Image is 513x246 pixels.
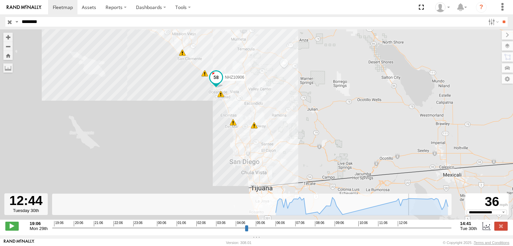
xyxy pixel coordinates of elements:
[476,2,487,13] i: ?
[30,221,48,226] strong: 19:06
[216,221,225,226] span: 03:06
[30,226,48,231] span: Mon 29th Sep 2025
[54,221,63,226] span: 19:06
[460,221,477,226] strong: 14:41
[217,91,224,97] div: 7
[494,222,508,230] label: Close
[236,221,245,226] span: 04:06
[443,241,509,245] div: © Copyright 2025 -
[3,63,13,73] label: Measure
[3,33,13,42] button: Zoom in
[466,194,508,210] div: 36
[74,221,83,226] span: 20:06
[398,221,407,226] span: 12:06
[378,221,387,226] span: 11:06
[5,222,19,230] label: Play/Stop
[335,221,344,226] span: 09:06
[226,241,251,245] div: Version: 308.01
[276,221,285,226] span: 06:06
[225,75,244,80] span: NHZ10906
[502,74,513,84] label: Map Settings
[474,241,509,245] a: Terms and Conditions
[114,221,123,226] span: 22:06
[460,226,477,231] span: Tue 30th Sep 2025
[157,221,166,226] span: 00:06
[230,119,236,126] div: 7
[295,221,305,226] span: 07:06
[433,2,452,12] div: Zulema McIntosch
[14,17,19,27] label: Search Query
[315,221,324,226] span: 08:06
[94,221,103,226] span: 21:06
[486,17,500,27] label: Search Filter Options
[177,221,186,226] span: 01:06
[3,42,13,51] button: Zoom out
[4,239,34,246] a: Visit our Website
[251,122,258,129] div: 10
[358,221,368,226] span: 10:06
[256,221,265,226] span: 05:06
[201,70,208,77] div: 6
[7,5,41,10] img: rand-logo.svg
[179,49,186,56] div: 6
[133,221,143,226] span: 23:06
[3,51,13,60] button: Zoom Home
[196,221,206,226] span: 02:06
